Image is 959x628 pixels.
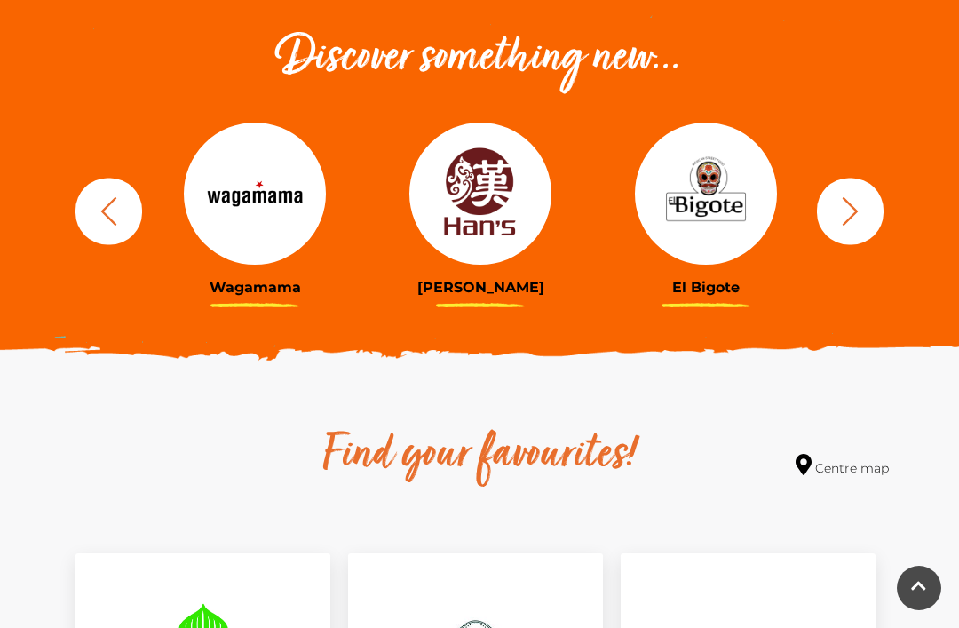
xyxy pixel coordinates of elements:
[606,279,805,296] h3: El Bigote
[796,454,889,478] a: Centre map
[155,123,354,296] a: Wagamama
[381,123,580,296] a: [PERSON_NAME]
[209,427,750,484] h2: Find your favourites!
[67,30,892,87] h2: Discover something new...
[606,123,805,296] a: El Bigote
[155,279,354,296] h3: Wagamama
[381,279,580,296] h3: [PERSON_NAME]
